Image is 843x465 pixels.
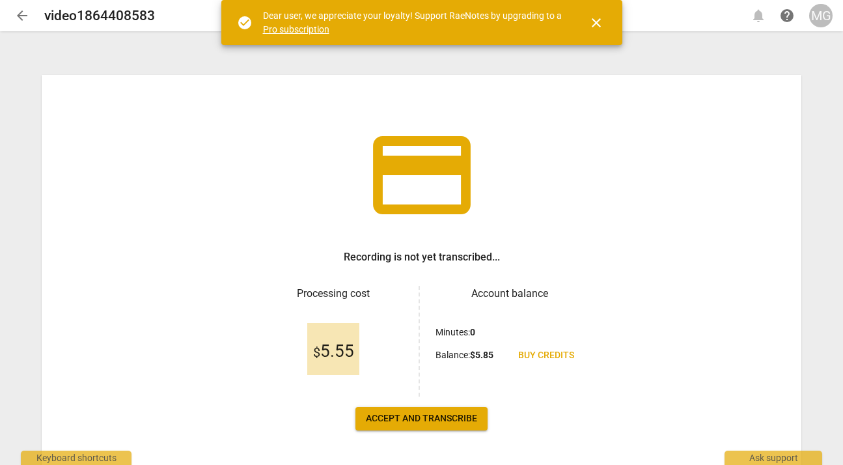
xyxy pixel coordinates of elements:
[435,286,585,302] h3: Account balance
[237,15,253,31] span: check_circle
[14,8,30,23] span: arrow_back
[44,8,155,24] h2: video1864408583
[21,451,131,465] div: Keyboard shortcuts
[470,350,493,360] b: $ 5.85
[470,327,475,337] b: 0
[779,8,795,23] span: help
[313,342,354,361] span: 5.55
[775,4,799,27] a: Help
[313,345,320,360] span: $
[725,451,822,465] div: Ask support
[518,349,574,362] span: Buy credits
[435,326,475,339] p: Minutes :
[263,24,329,35] a: Pro subscription
[259,286,408,302] h3: Processing cost
[435,348,493,362] p: Balance :
[588,15,604,31] span: close
[344,249,500,265] h3: Recording is not yet transcribed...
[809,4,833,27] button: MG
[263,9,565,36] div: Dear user, we appreciate your loyalty! Support RaeNotes by upgrading to a
[508,344,585,367] a: Buy credits
[363,117,480,234] span: credit_card
[366,412,477,425] span: Accept and transcribe
[355,407,488,430] button: Accept and transcribe
[581,7,612,38] button: Close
